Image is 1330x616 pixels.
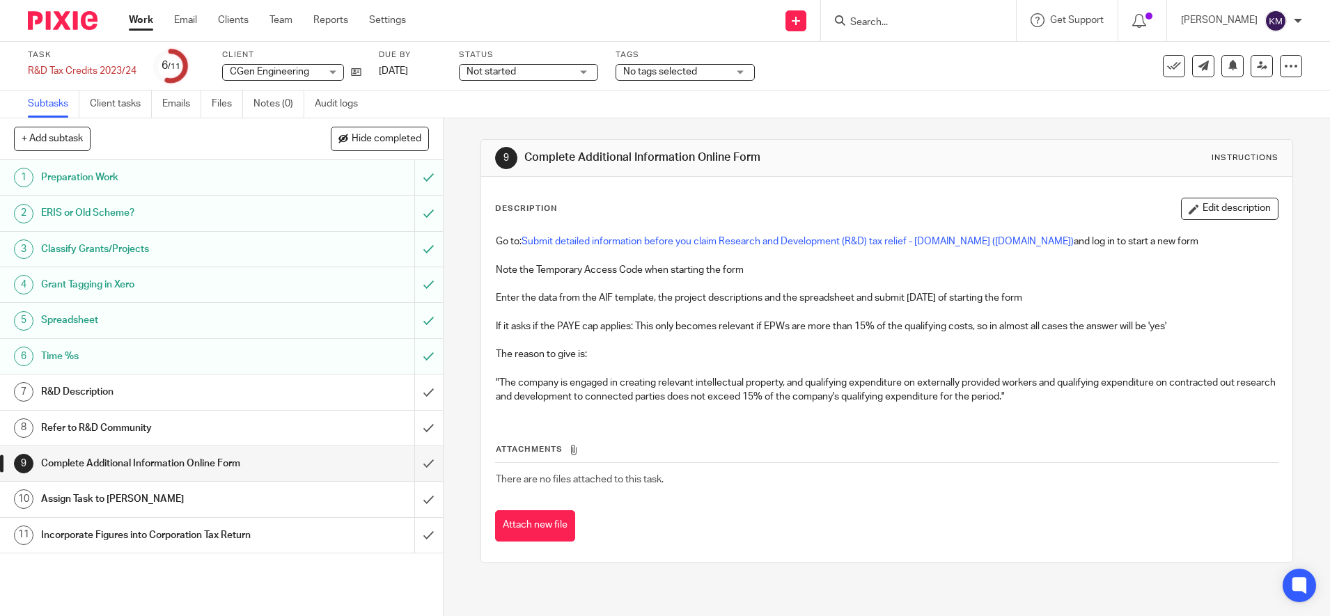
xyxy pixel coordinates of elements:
div: 11 [14,526,33,545]
p: Description [495,203,557,214]
div: 8 [14,418,33,438]
button: Attach new file [495,510,575,542]
div: 6 [162,58,180,74]
div: 7 [14,382,33,402]
h1: Incorporate Figures into Corporation Tax Return [41,525,281,546]
button: + Add subtask [14,127,91,150]
p: Note the Temporary Access Code when starting the form [496,263,1278,277]
h1: Grant Tagging in Xero [41,274,281,295]
img: svg%3E [1265,10,1287,32]
div: 9 [495,147,517,169]
div: 10 [14,489,33,509]
div: 2 [14,204,33,223]
div: 3 [14,239,33,259]
span: Hide completed [352,134,421,145]
div: R&D Tax Credits 2023/24 [28,64,136,78]
h1: ERIS or Old Scheme? [41,203,281,223]
h1: R&D Description [41,381,281,402]
a: Emails [162,90,201,118]
a: Reports [313,13,348,27]
label: Status [459,49,598,61]
a: Work [129,13,153,27]
span: No tags selected [623,67,697,77]
h1: Complete Additional Information Online Form [41,453,281,474]
h1: Complete Additional Information Online Form [524,150,916,165]
label: Client [222,49,361,61]
h1: Assign Task to [PERSON_NAME] [41,489,281,510]
span: [DATE] [379,66,408,76]
a: Client tasks [90,90,152,118]
button: Edit description [1181,198,1278,220]
a: Settings [369,13,406,27]
img: Pixie [28,11,97,30]
h1: Preparation Work [41,167,281,188]
span: There are no files attached to this task. [496,475,664,484]
h1: Spreadsheet [41,310,281,331]
p: Go to: and log in to start a new form [496,235,1278,248]
a: Submit detailed information before you claim Research and Development (R&D) tax relief - [DOMAIN_... [522,237,1074,246]
h1: Refer to R&D Community [41,418,281,439]
div: 4 [14,275,33,294]
div: 1 [14,168,33,187]
div: 6 [14,347,33,366]
a: Notes (0) [253,90,304,118]
a: Clients [218,13,249,27]
a: Subtasks [28,90,79,118]
p: The reason to give is: [496,347,1278,361]
button: Hide completed [331,127,429,150]
p: "The company is engaged in creating relevant intellectual property, and qualifying expenditure on... [496,376,1278,404]
div: Instructions [1212,152,1278,164]
span: Not started [467,67,516,77]
span: Get Support [1050,15,1104,25]
span: CGen Engineering [230,67,309,77]
a: Audit logs [315,90,368,118]
p: Enter the data from the AIF template, the project descriptions and the spreadsheet and submit [DA... [496,291,1278,305]
label: Due by [379,49,441,61]
label: Task [28,49,136,61]
div: R&amp;D Tax Credits 2023/24 [28,64,136,78]
div: 9 [14,454,33,473]
a: Team [269,13,292,27]
h1: Time %s [41,346,281,367]
p: [PERSON_NAME] [1181,13,1258,27]
h1: Classify Grants/Projects [41,239,281,260]
div: 5 [14,311,33,331]
a: Email [174,13,197,27]
p: If it asks if the PAYE cap applies: This only becomes relevant if EPWs are more than 15% of the q... [496,319,1278,333]
span: Attachments [496,445,563,453]
input: Search [849,17,974,29]
small: /11 [168,63,180,70]
label: Tags [616,49,755,61]
a: Files [212,90,243,118]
